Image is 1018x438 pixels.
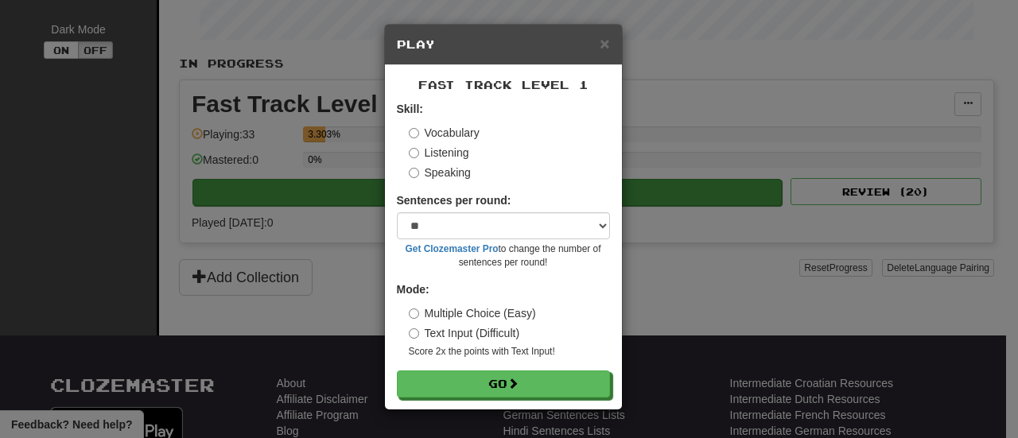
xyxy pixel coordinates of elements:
button: Close [600,35,609,52]
input: Listening [409,148,419,158]
input: Vocabulary [409,128,419,138]
strong: Mode: [397,283,429,296]
small: Score 2x the points with Text Input ! [409,345,610,359]
label: Text Input (Difficult) [409,325,520,341]
label: Listening [409,145,469,161]
label: Multiple Choice (Easy) [409,305,536,321]
input: Multiple Choice (Easy) [409,308,419,319]
input: Text Input (Difficult) [409,328,419,339]
label: Speaking [409,165,471,180]
span: × [600,34,609,52]
label: Sentences per round: [397,192,511,208]
button: Go [397,370,610,397]
small: to change the number of sentences per round! [397,242,610,269]
input: Speaking [409,168,419,178]
label: Vocabulary [409,125,480,141]
h5: Play [397,37,610,52]
a: Get Clozemaster Pro [406,243,499,254]
span: Fast Track Level 1 [418,78,589,91]
strong: Skill: [397,103,423,115]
